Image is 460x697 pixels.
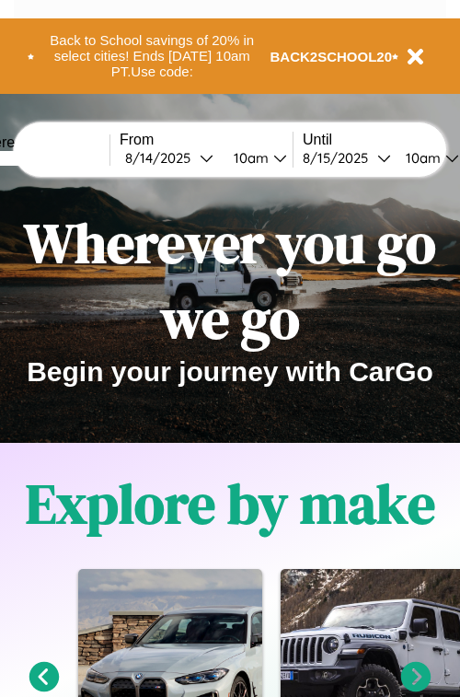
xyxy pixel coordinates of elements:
div: 8 / 15 / 2025 [303,149,377,167]
label: From [120,132,293,148]
button: 10am [219,148,293,168]
div: 10am [224,149,273,167]
div: 8 / 14 / 2025 [125,149,200,167]
b: BACK2SCHOOL20 [270,49,393,64]
button: 8/14/2025 [120,148,219,168]
button: Back to School savings of 20% in select cities! Ends [DATE] 10am PT.Use code: [34,28,270,85]
div: 10am [397,149,445,167]
h1: Explore by make [26,466,435,541]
